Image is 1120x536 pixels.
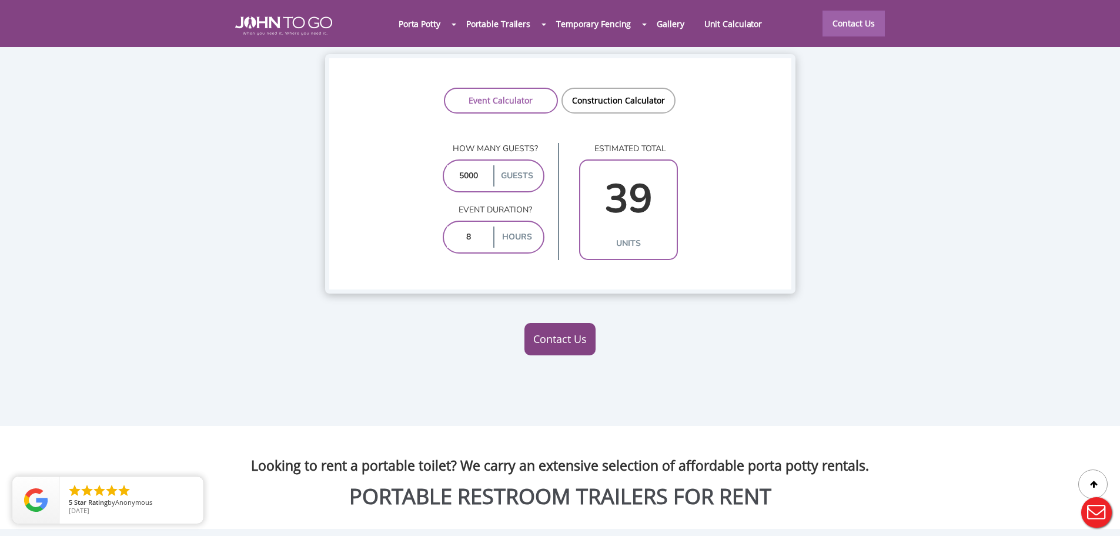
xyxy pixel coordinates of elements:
input: 0 [583,165,674,233]
span: 5 [69,498,72,507]
a: Contact Us [823,11,885,36]
span: [DATE] [69,506,89,515]
input: 0 [447,227,491,248]
a: Construction Calculator [561,88,676,114]
li:  [92,484,106,498]
span: Anonymous [115,498,152,507]
li:  [105,484,119,498]
img: JOHN to go [235,16,332,35]
p: estimated total [579,143,678,155]
li:  [68,484,82,498]
label: guests [493,165,540,187]
p: How many guests? [443,143,544,155]
a: Portable Trailers [456,11,540,36]
h3: Looking to rent a portable toilet? We carry an extensive selection of affordable porta potty rent... [9,438,1111,473]
button: Live Chat [1073,489,1120,536]
span: Star Rating [74,498,108,507]
a: Porta Potty [389,11,450,36]
label: hours [493,227,540,248]
a: Contact Us [524,323,596,356]
input: 0 [447,165,491,187]
a: Temporary Fencing [546,11,641,36]
span: by [69,499,194,507]
a: Unit Calculator [694,11,773,36]
p: Event duration? [443,204,544,216]
li:  [80,484,94,498]
label: units [583,233,674,254]
h2: PORTABLE RESTROOM TRAILERS FOR RENT [9,485,1111,508]
img: Review Rating [24,488,48,512]
a: Event Calculator [444,88,558,114]
li:  [117,484,131,498]
a: Gallery [647,11,694,36]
